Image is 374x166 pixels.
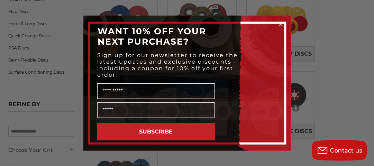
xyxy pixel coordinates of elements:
button: Close dialog [277,21,284,28]
input: Email [97,102,215,118]
span: Sign up for our newsletter to receive the latest updates and exclusive discounts - including a co... [98,52,238,78]
span: WANT 10% OFF YOUR NEXT PURCHASE? [98,26,207,47]
span: Contact us [330,147,363,154]
button: Contact us [312,140,367,161]
button: SUBSCRIBE [97,123,215,140]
